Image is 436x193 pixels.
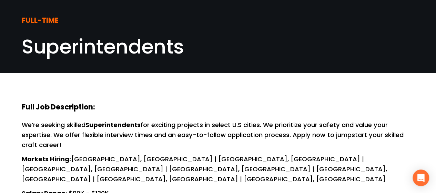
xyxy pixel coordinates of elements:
strong: Markets Hiring: [22,155,71,163]
div: Open Intercom Messenger [413,170,429,186]
strong: FULL-TIME [22,15,59,25]
p: We’re seeking skilled for exciting projects in select U.S cities. We prioritize your safety and v... [22,120,414,150]
p: [GEOGRAPHIC_DATA], [GEOGRAPHIC_DATA] | [GEOGRAPHIC_DATA], [GEOGRAPHIC_DATA] | [GEOGRAPHIC_DATA], ... [22,154,414,184]
span: Superintendents [22,33,184,60]
strong: Full Job Description: [22,102,95,112]
strong: Superintendents [85,120,141,129]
